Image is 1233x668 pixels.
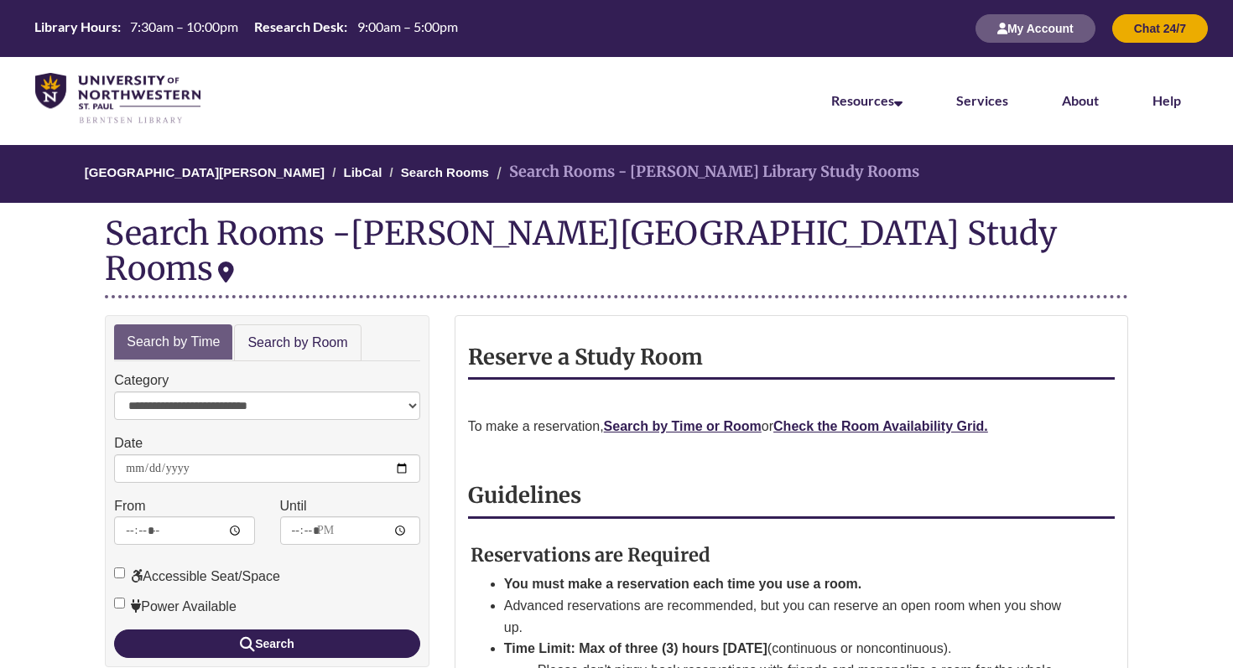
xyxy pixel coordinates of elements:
[114,629,420,658] button: Search
[114,598,125,608] input: Power Available
[280,495,307,517] label: Until
[247,18,350,36] th: Research Desk:
[604,419,762,433] a: Search by Time or Room
[504,641,767,655] strong: Time Limit: Max of three (3) hours [DATE]
[975,21,1095,35] a: My Account
[114,324,232,360] a: Search by Time
[831,92,903,108] a: Resources
[468,344,703,370] strong: Reserve a Study Room
[1112,21,1208,35] a: Chat 24/7
[35,73,200,125] img: UNWSP Library Logo
[492,160,919,184] li: Search Rooms - [PERSON_NAME] Library Study Rooms
[956,92,1008,108] a: Services
[504,595,1074,638] li: Advanced reservations are recommended, but you can reserve an open room when you show up.
[1062,92,1099,108] a: About
[471,543,710,567] strong: Reservations are Required
[504,577,862,591] strong: You must make a reservation each time you use a room.
[114,370,169,391] label: Category
[114,566,280,588] label: Accessible Seat/Space
[468,416,1115,438] p: To make a reservation, or
[1152,92,1181,108] a: Help
[130,18,238,34] span: 7:30am – 10:00pm
[114,495,145,517] label: From
[357,18,458,34] span: 9:00am – 5:00pm
[114,432,143,454] label: Date
[344,165,382,179] a: LibCal
[105,145,1128,203] nav: Breadcrumb
[28,18,464,38] table: Hours Today
[85,165,325,179] a: [GEOGRAPHIC_DATA][PERSON_NAME]
[773,419,988,433] a: Check the Room Availability Grid.
[234,324,361,362] a: Search by Room
[28,18,464,39] a: Hours Today
[114,596,237,618] label: Power Available
[401,165,489,179] a: Search Rooms
[468,482,581,509] strong: Guidelines
[28,18,123,36] th: Library Hours:
[114,567,125,578] input: Accessible Seat/Space
[105,213,1057,288] div: [PERSON_NAME][GEOGRAPHIC_DATA] Study Rooms
[1112,14,1208,43] button: Chat 24/7
[105,215,1128,298] div: Search Rooms -
[975,14,1095,43] button: My Account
